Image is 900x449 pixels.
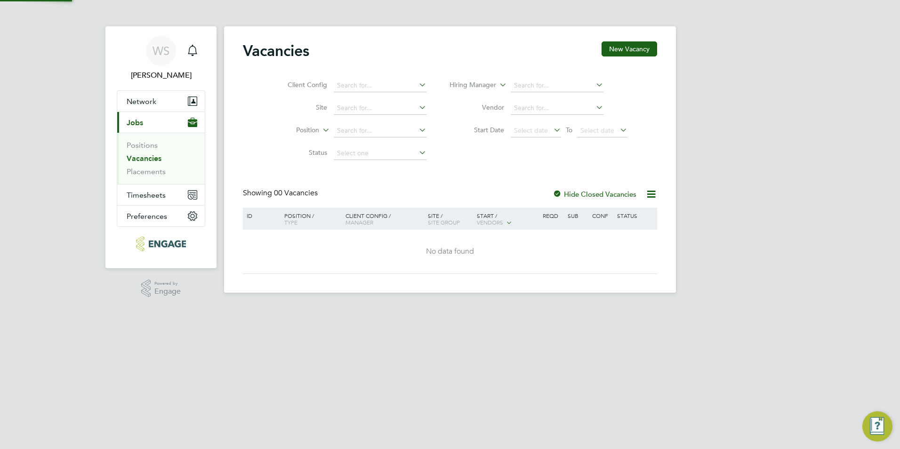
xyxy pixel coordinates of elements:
a: Powered byEngage [141,280,181,297]
div: Reqd [540,208,565,224]
a: WS[PERSON_NAME] [117,36,205,81]
span: Timesheets [127,191,166,200]
button: Preferences [117,206,205,226]
span: Manager [346,218,373,226]
a: Go to home page [117,236,205,251]
a: Placements [127,167,166,176]
label: Position [265,126,319,135]
label: Hiring Manager [442,80,496,90]
a: Positions [127,141,158,150]
div: No data found [244,247,656,257]
span: Engage [154,288,181,296]
div: Start / [474,208,540,231]
button: Jobs [117,112,205,133]
input: Search for... [511,79,603,92]
span: WS [153,45,169,57]
div: Sub [565,208,590,224]
div: Position / [277,208,343,230]
input: Search for... [334,79,426,92]
span: To [563,124,575,136]
div: Client Config / [343,208,426,230]
button: Network [117,91,205,112]
span: Jobs [127,118,143,127]
div: Site / [426,208,475,230]
label: Hide Closed Vacancies [553,190,636,199]
button: Engage Resource Center [862,411,892,441]
input: Search for... [334,102,426,115]
span: Site Group [428,218,460,226]
img: axcis-logo-retina.png [136,236,186,251]
label: Vendor [450,103,504,112]
div: ID [244,208,277,224]
div: Status [615,208,656,224]
button: Timesheets [117,184,205,205]
span: Network [127,97,156,106]
span: Powered by [154,280,181,288]
label: Status [273,148,327,157]
button: New Vacancy [602,41,657,56]
input: Search for... [334,124,426,137]
label: Start Date [450,126,504,134]
input: Search for... [511,102,603,115]
div: Showing [243,188,320,198]
span: Vendors [477,218,503,226]
div: Jobs [117,133,205,184]
span: 00 Vacancies [274,188,318,198]
label: Client Config [273,80,327,89]
a: Vacancies [127,154,161,163]
span: Type [284,218,297,226]
nav: Main navigation [105,26,217,268]
span: Select date [580,126,614,135]
span: Select date [514,126,548,135]
h2: Vacancies [243,41,309,60]
div: Conf [590,208,614,224]
label: Site [273,103,327,112]
input: Select one [334,147,426,160]
span: Weronika Strugarek [117,70,205,81]
span: Preferences [127,212,167,221]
